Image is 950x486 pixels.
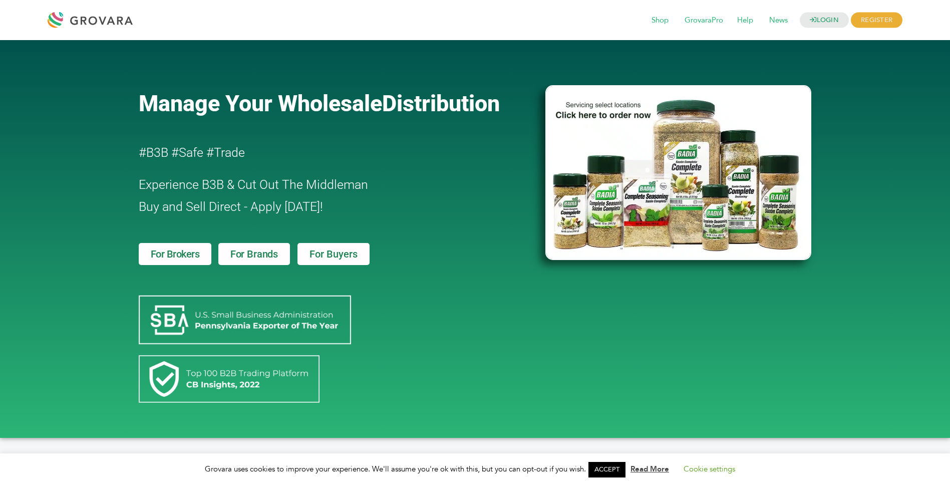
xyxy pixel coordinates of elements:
[309,249,358,259] span: For Buyers
[139,199,323,214] span: Buy and Sell Direct - Apply [DATE]!
[630,464,669,474] a: Read More
[800,13,849,28] a: LOGIN
[382,90,500,117] span: Distribution
[730,15,760,26] a: Help
[218,243,290,265] a: For Brands
[762,11,795,30] span: News
[230,249,278,259] span: For Brands
[645,15,676,26] a: Shop
[151,249,200,259] span: For Brokers
[139,243,212,265] a: For Brokers
[139,142,488,164] h2: #B3B #Safe #Trade
[645,11,676,30] span: Shop
[730,11,760,30] span: Help
[762,15,795,26] a: News
[139,90,382,117] span: Manage Your Wholesale
[678,11,730,30] span: GrovaraPro
[139,90,529,117] a: Manage Your WholesaleDistribution
[139,177,368,192] span: Experience B3B & Cut Out The Middleman
[684,464,735,474] a: Cookie settings
[297,243,370,265] a: For Buyers
[205,464,745,474] span: Grovara uses cookies to improve your experience. We'll assume you're ok with this, but you can op...
[678,15,730,26] a: GrovaraPro
[588,462,625,477] a: ACCEPT
[851,13,902,28] span: REGISTER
